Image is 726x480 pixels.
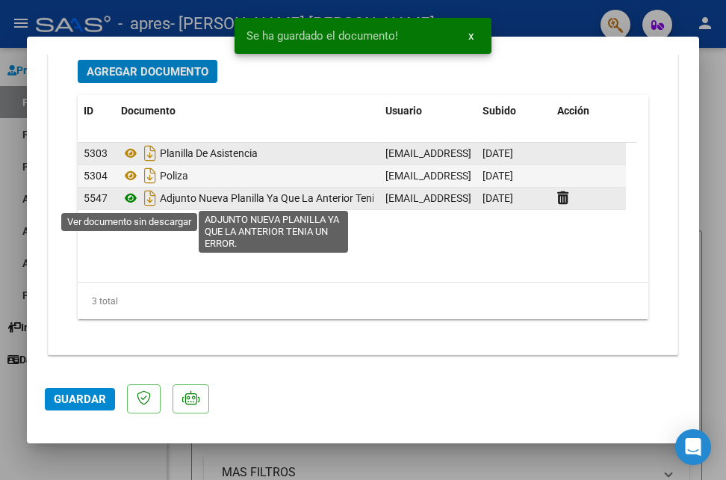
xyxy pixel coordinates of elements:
button: Agregar Documento [78,60,217,83]
span: Documento [121,105,176,117]
span: Adjunto Nueva Planilla Ya Que La Anterior Tenia Un Error. [121,192,423,204]
span: x [468,29,474,43]
span: 5547 [84,192,108,204]
datatable-header-cell: ID [78,95,115,127]
span: Se ha guardado el documento! [246,28,398,43]
i: Descargar documento [140,141,160,165]
span: ID [84,105,93,117]
datatable-header-cell: Subido [477,95,551,127]
i: Descargar documento [140,186,160,210]
span: 5303 [84,147,108,159]
span: [DATE] [483,170,513,182]
span: Usuario [385,105,422,117]
span: [EMAIL_ADDRESS][DOMAIN_NAME] - [PERSON_NAME] [385,192,639,204]
i: Descargar documento [140,164,160,188]
div: 3 total [78,283,648,320]
button: x [456,22,485,49]
span: Agregar Documento [87,65,208,79]
span: [EMAIL_ADDRESS][DOMAIN_NAME] - [PERSON_NAME] [385,170,639,182]
datatable-header-cell: Usuario [379,95,477,127]
span: [EMAIL_ADDRESS][DOMAIN_NAME] - [PERSON_NAME] [385,147,639,159]
span: Subido [483,105,516,117]
span: Poliza [121,170,188,182]
button: Guardar [45,388,115,410]
span: [DATE] [483,147,513,159]
span: Guardar [54,393,106,406]
span: Acción [557,105,589,117]
datatable-header-cell: Documento [115,95,379,127]
div: DOCUMENTACIÓN RESPALDATORIA [49,49,677,354]
span: [DATE] [483,192,513,204]
span: Planilla De Asistencia [121,147,258,159]
span: 5304 [84,170,108,182]
datatable-header-cell: Acción [551,95,626,127]
div: Open Intercom Messenger [675,429,711,465]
